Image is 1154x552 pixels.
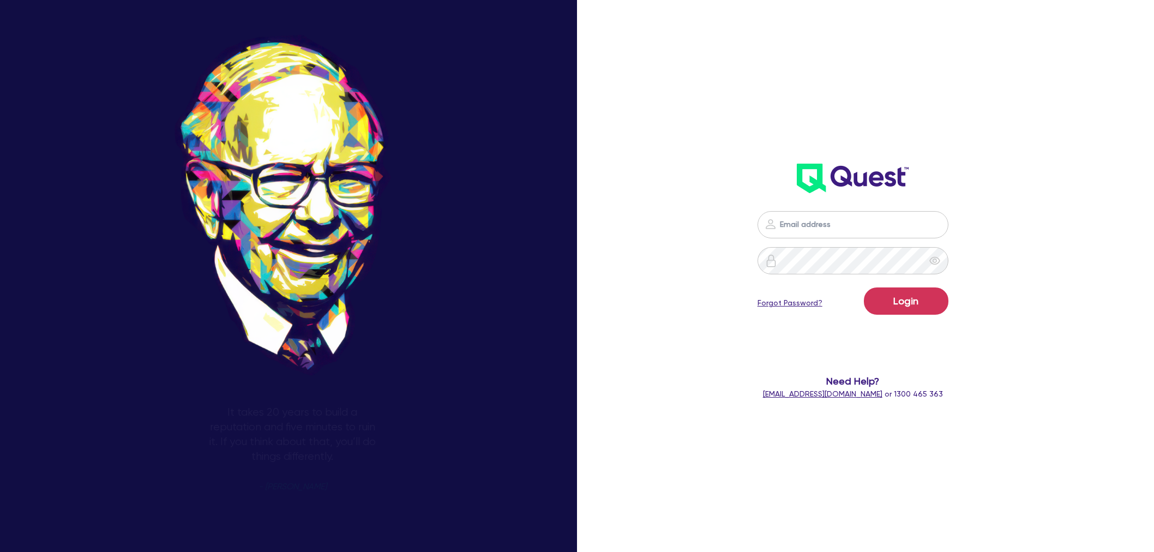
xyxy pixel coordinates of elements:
span: or 1300 465 363 [763,389,943,398]
span: Need Help? [696,374,1009,388]
img: icon-password [765,254,778,267]
button: Login [864,287,948,315]
span: - [PERSON_NAME] [259,483,327,491]
input: Email address [758,211,948,238]
img: icon-password [764,218,777,231]
a: Forgot Password? [758,297,822,309]
span: eye [929,255,940,266]
img: wH2k97JdezQIQAAAABJRU5ErkJggg== [797,164,909,193]
a: [EMAIL_ADDRESS][DOMAIN_NAME] [763,389,882,398]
